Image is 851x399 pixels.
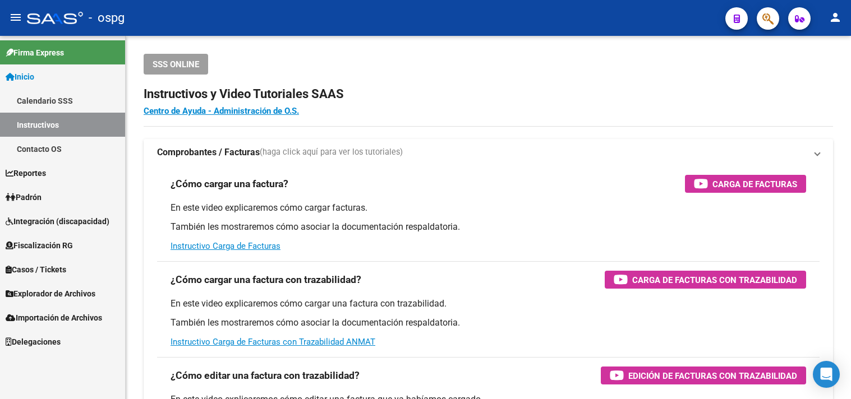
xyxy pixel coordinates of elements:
[171,368,360,383] h3: ¿Cómo editar una factura con trazabilidad?
[6,71,34,83] span: Inicio
[171,298,806,310] p: En este video explicaremos cómo cargar una factura con trazabilidad.
[6,287,95,300] span: Explorador de Archivos
[632,273,797,287] span: Carga de Facturas con Trazabilidad
[89,6,125,30] span: - ospg
[260,146,403,159] span: (haga click aquí para ver los tutoriales)
[157,146,260,159] strong: Comprobantes / Facturas
[171,176,288,192] h3: ¿Cómo cargar una factura?
[144,83,833,105] h2: Instructivos y Video Tutoriales SAAS
[601,366,806,384] button: Edición de Facturas con Trazabilidad
[171,221,806,233] p: También les mostraremos cómo asociar la documentación respaldatoria.
[153,59,199,69] span: SSS ONLINE
[6,336,61,348] span: Delegaciones
[6,191,42,203] span: Padrón
[6,47,64,59] span: Firma Express
[6,215,109,228] span: Integración (discapacidad)
[685,175,806,193] button: Carga de Facturas
[144,139,833,166] mat-expansion-panel-header: Comprobantes / Facturas(haga click aquí para ver los tutoriales)
[9,11,22,24] mat-icon: menu
[605,271,806,289] button: Carga de Facturas con Trazabilidad
[171,241,280,251] a: Instructivo Carga de Facturas
[144,106,299,116] a: Centro de Ayuda - Administración de O.S.
[6,263,66,276] span: Casos / Tickets
[6,167,46,179] span: Reportes
[171,202,806,214] p: En este video explicaremos cómo cargar facturas.
[712,177,797,191] span: Carga de Facturas
[171,337,375,347] a: Instructivo Carga de Facturas con Trazabilidad ANMAT
[144,54,208,75] button: SSS ONLINE
[171,317,806,329] p: También les mostraremos cómo asociar la documentación respaldatoria.
[6,312,102,324] span: Importación de Archivos
[6,239,73,252] span: Fiscalización RG
[829,11,842,24] mat-icon: person
[628,369,797,383] span: Edición de Facturas con Trazabilidad
[171,272,361,287] h3: ¿Cómo cargar una factura con trazabilidad?
[813,361,840,388] div: Open Intercom Messenger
